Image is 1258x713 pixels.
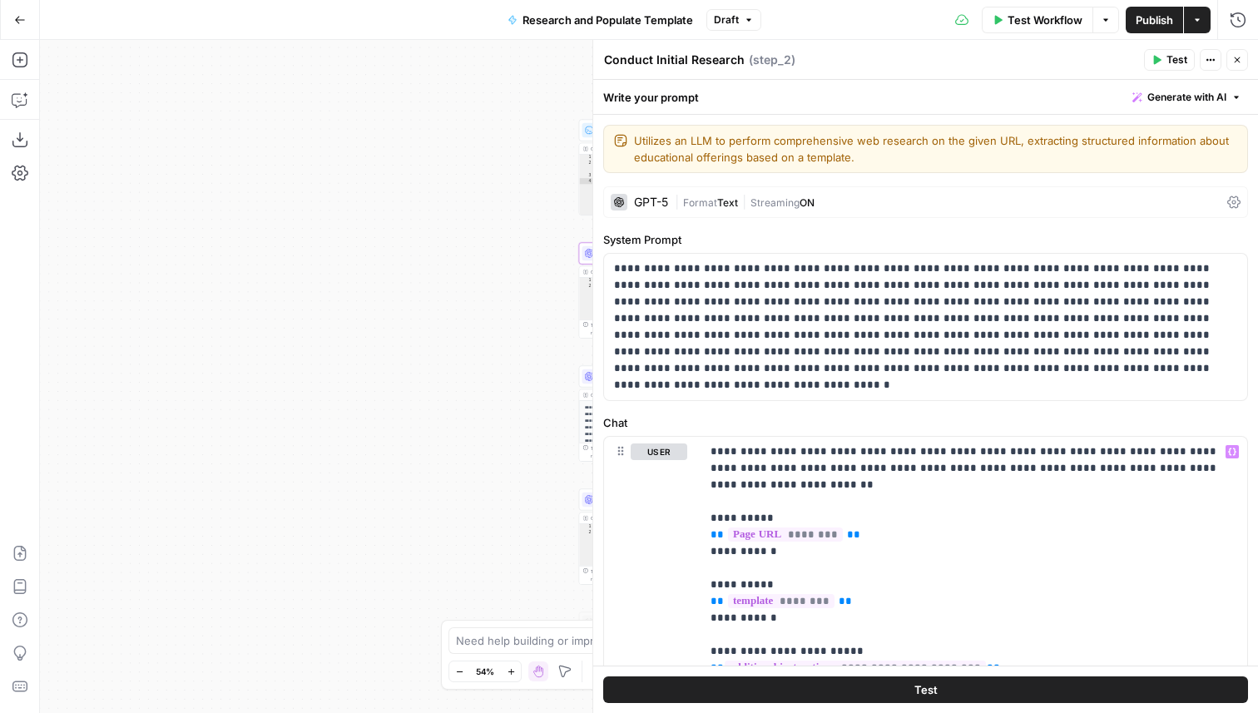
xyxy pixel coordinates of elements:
[1126,7,1183,33] button: Publish
[603,676,1248,703] button: Test
[579,161,597,172] div: 2
[603,414,1248,431] label: Chat
[579,278,597,284] div: 1
[579,524,597,530] div: 1
[717,196,738,209] span: Text
[1166,52,1187,67] span: Test
[579,120,720,215] div: Run Code · PythonURL ValidationStep 6Output{ "validated_url":"[URL][DOMAIN_NAME] /en", "domain":"...
[683,196,717,209] span: Format
[593,80,1258,114] div: Write your prompt
[675,193,683,210] span: |
[1147,90,1226,105] span: Generate with AI
[523,12,693,28] span: Research and Populate Template
[1136,12,1173,28] span: Publish
[579,242,720,338] div: LLM · GPT-5Conduct Initial ResearchStep 2Output{ "body":"# Brand Research Template\n\n## Brand In...
[579,488,720,584] div: LLM · GPT-5Refine Research OutputStep 10Output{ "body":"# Brand Research Template\n\n## Brand Inf...
[579,611,720,633] div: Write Liquid TextWrite Liquid TextStep 11
[579,172,597,178] div: 3
[1126,87,1248,108] button: Generate with AI
[738,193,750,210] span: |
[800,196,815,209] span: ON
[714,12,739,27] span: Draft
[1008,12,1082,28] span: Test Workflow
[982,7,1092,33] button: Test Workflow
[476,665,494,678] span: 54%
[914,681,938,698] span: Test
[750,196,800,209] span: Streaming
[749,52,795,68] span: ( step_2 )
[498,7,703,33] button: Research and Populate Template
[631,443,687,460] button: user
[634,132,1237,166] textarea: Utilizes an LLM to perform comprehensive web research on the given URL, extracting structured inf...
[603,231,1248,248] label: System Prompt
[579,178,597,184] div: 4
[579,155,597,161] div: 1
[604,52,745,68] textarea: Conduct Initial Research
[634,196,668,208] div: GPT-5
[706,9,761,31] button: Draft
[1144,49,1195,71] button: Test
[579,71,720,92] div: WorkflowSet InputsInputs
